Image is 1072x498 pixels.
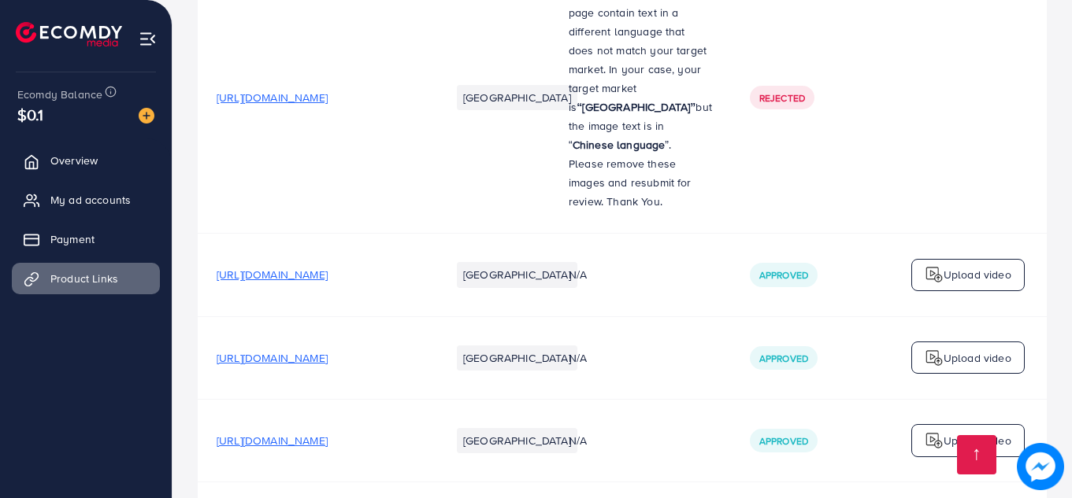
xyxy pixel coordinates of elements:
[457,85,577,110] li: [GEOGRAPHIC_DATA]
[569,267,587,282] span: N/A
[217,433,328,448] span: [URL][DOMAIN_NAME]
[573,137,666,153] strong: Chinese language
[17,87,102,102] span: Ecomdy Balance
[925,349,944,367] img: logo
[944,349,1011,367] p: Upload video
[217,267,328,282] span: [URL][DOMAIN_NAME]
[139,108,154,124] img: image
[759,91,805,105] span: Rejected
[50,153,98,168] span: Overview
[569,433,587,448] span: N/A
[50,271,118,286] span: Product Links
[759,268,808,282] span: Approved
[16,22,122,46] img: logo
[925,431,944,450] img: logo
[569,350,587,366] span: N/A
[50,231,95,247] span: Payment
[17,103,44,126] span: $0.1
[50,192,131,208] span: My ad accounts
[759,434,808,448] span: Approved
[944,431,1011,450] p: Upload video
[217,90,328,105] span: [URL][DOMAIN_NAME]
[925,265,944,284] img: logo
[759,352,808,365] span: Approved
[1018,445,1063,489] img: image
[457,428,577,453] li: [GEOGRAPHIC_DATA]
[569,99,712,153] span: but the image text is in “
[12,184,160,216] a: My ad accounts
[12,263,160,294] a: Product Links
[217,350,328,366] span: [URL][DOMAIN_NAME]
[12,223,160,255] a: Payment
[139,30,157,48] img: menu
[944,265,1011,284] p: Upload video
[457,345,577,371] li: [GEOGRAPHIC_DATA]
[12,145,160,176] a: Overview
[577,99,696,115] strong: “[GEOGRAPHIC_DATA]”
[457,262,577,287] li: [GEOGRAPHIC_DATA]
